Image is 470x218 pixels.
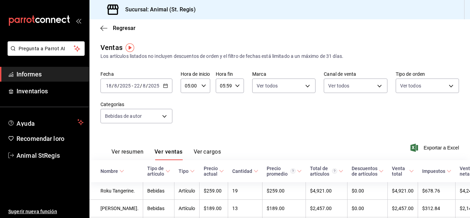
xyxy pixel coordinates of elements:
font: $0.00 [352,188,364,194]
svg: El total de artículos considera cambios de precios en los artículos así como costos adicionales p... [332,168,337,174]
font: Ver resumen [111,148,143,155]
font: Tipo de orden [396,71,425,77]
font: Impuestos [422,168,445,174]
font: Bebidas de autor [105,113,142,119]
font: Ver cargos [194,148,221,155]
font: Artículo [179,188,195,194]
font: / [112,83,114,89]
font: Exportar a Excel [424,145,459,150]
svg: Precio promedio = Total artículos / cantidad [290,168,296,174]
font: Descuentos de artículos [352,166,377,177]
font: Hora fin [216,71,233,77]
font: $189.00 [267,206,285,211]
font: $2,457.00 [310,206,332,211]
input: -- [114,83,117,89]
font: $4,921.00 [310,188,332,194]
font: Artículo [179,206,195,211]
font: Hora de inicio [181,71,210,77]
font: / [140,83,142,89]
font: $312.84 [422,206,440,211]
font: Ayuda [17,120,35,127]
font: Ventas [100,43,122,52]
button: Pregunta a Parrot AI [8,41,85,56]
font: $259.00 [204,188,222,194]
font: Sugerir nueva función [8,209,57,214]
font: Fecha [100,71,114,77]
font: Precio promedio [267,166,288,177]
span: Tipo [179,168,195,174]
font: / [146,83,148,89]
input: -- [134,83,140,89]
font: Tipo de artículo [147,166,164,177]
font: Tipo [179,168,189,174]
font: / [117,83,119,89]
font: Los artículos listados no incluyen descuentos de orden y el filtro de fechas está limitado a un m... [100,53,343,59]
font: Inventarios [17,87,48,95]
a: Pregunta a Parrot AI [5,50,85,57]
font: $2,457.00 [392,206,414,211]
font: Nombre [100,168,118,174]
font: Pregunta a Parrot AI [19,46,65,51]
div: pestañas de navegación [111,148,221,160]
font: Precio actual [204,166,218,177]
font: Marca [252,71,266,77]
font: - [132,83,133,89]
font: $4,921.00 [392,188,414,194]
button: Exportar a Excel [412,144,459,152]
span: Nombre [100,168,124,174]
font: Bebidas [147,206,164,211]
font: Venta total [392,166,405,177]
font: Informes [17,71,42,78]
font: Categorías [100,102,124,107]
button: abrir_cajón_menú [76,18,81,23]
font: Cantidad [232,168,252,174]
font: Bebidas [147,188,164,194]
font: 13 [232,206,238,211]
font: Ver ventas [154,148,183,155]
font: Recomendar loro [17,135,64,142]
span: Tipo de artículo [147,166,170,177]
font: Sucursal: Animal (St. Regis) [125,6,196,13]
font: Ver todos [328,83,349,89]
font: Regresar [113,25,136,31]
font: $259.00 [267,188,285,194]
span: Descuentos de artículos [352,166,384,177]
img: Marcador de información sobre herramientas [126,43,134,52]
font: Animal StRegis [17,152,60,159]
input: ---- [119,83,131,89]
font: Ver todos [400,83,421,89]
font: $0.00 [352,206,364,211]
span: Venta total [392,166,414,177]
font: Roku Tangerine. [100,188,135,194]
span: Impuestos [422,168,451,174]
span: Cantidad [232,168,258,174]
span: Precio actual [204,166,224,177]
font: $678.76 [422,188,440,194]
button: Regresar [100,25,136,31]
input: -- [142,83,146,89]
font: Ver todos [257,83,278,89]
font: Canal de venta [324,71,356,77]
font: [PERSON_NAME]. [100,206,139,211]
span: Precio promedio [267,166,302,177]
font: Total de artículos [310,166,329,177]
input: ---- [148,83,160,89]
span: Total de artículos [310,166,343,177]
font: 19 [232,188,238,194]
font: $189.00 [204,206,222,211]
input: -- [106,83,112,89]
